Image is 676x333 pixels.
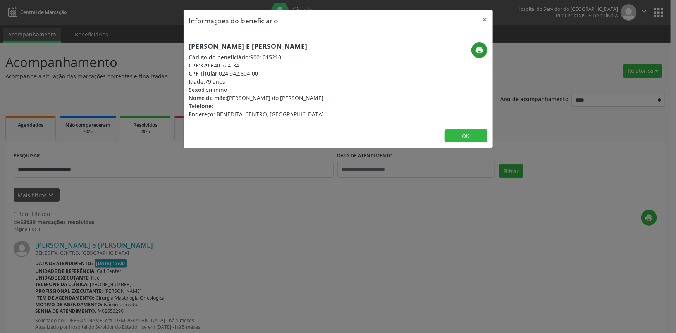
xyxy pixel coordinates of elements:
[189,16,279,26] h5: Informações do beneficiário
[189,86,203,93] span: Sexo:
[189,62,200,69] span: CPF:
[475,46,483,54] i: print
[189,102,324,110] div: --
[477,10,493,29] button: Close
[189,86,324,94] div: Feminino
[189,69,324,78] div: 024.942.804-00
[471,42,487,58] button: print
[189,94,324,102] div: [PERSON_NAME] do [PERSON_NAME]
[189,61,324,69] div: 329.640.724-34
[189,78,205,85] span: Idade:
[189,53,324,61] div: 9001015210
[189,110,215,118] span: Endereço:
[189,78,324,86] div: 79 anos
[189,94,227,102] span: Nome da mãe:
[189,42,324,50] h5: [PERSON_NAME] e [PERSON_NAME]
[189,70,219,77] span: CPF Titular:
[217,110,324,118] span: BENEDITA, CENTRO, [GEOGRAPHIC_DATA]
[189,102,213,110] span: Telefone:
[189,53,251,61] span: Código do beneficiário:
[445,129,487,143] button: OK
